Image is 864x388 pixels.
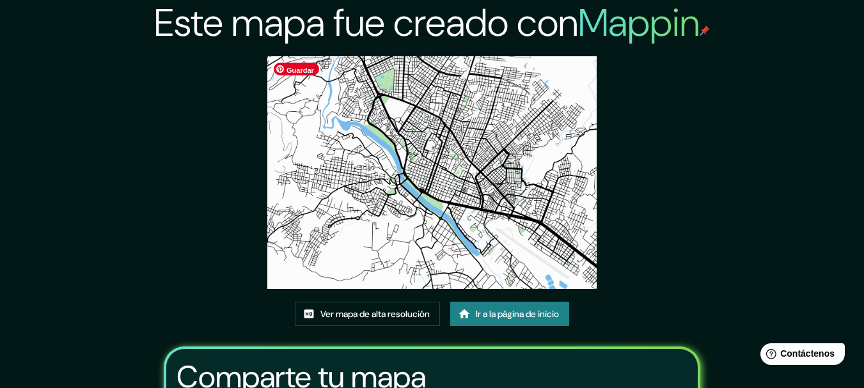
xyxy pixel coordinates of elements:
[476,308,559,320] font: Ir a la página de inicio
[287,66,314,74] font: Guardar
[700,26,710,36] img: pin de mapeo
[295,302,440,326] a: Ver mapa de alta resolución
[450,302,569,326] a: Ir a la página de inicio
[750,338,850,374] iframe: Lanzador de widgets de ayuda
[320,308,430,320] font: Ver mapa de alta resolución
[267,56,597,289] img: created-map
